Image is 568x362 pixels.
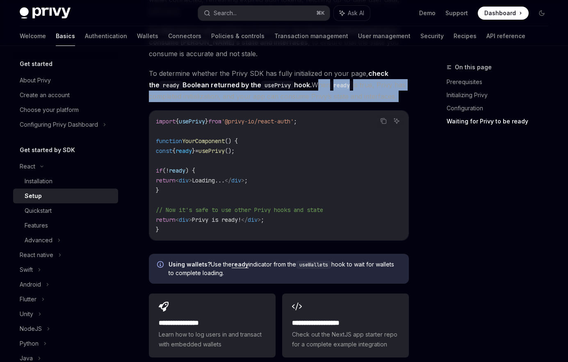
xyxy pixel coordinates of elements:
[330,81,353,90] code: ready
[316,10,325,16] span: ⌘ K
[296,261,331,269] code: useWallets
[13,203,118,218] a: Quickstart
[447,102,555,115] a: Configuration
[198,147,225,155] span: usePrivy
[20,265,33,275] div: Swift
[169,167,185,174] span: ready
[25,235,52,245] div: Advanced
[20,280,41,289] div: Android
[25,206,52,216] div: Quickstart
[13,73,118,88] a: About Privy
[85,26,127,46] a: Authentication
[225,137,238,145] span: () {
[189,177,192,184] span: >
[192,147,195,155] span: }
[156,118,176,125] span: import
[391,116,402,126] button: Ask AI
[56,26,75,46] a: Basics
[20,59,52,69] h5: Get started
[137,26,158,46] a: Wallets
[156,226,159,233] span: }
[20,309,33,319] div: Unity
[20,339,39,348] div: Python
[176,216,179,223] span: <
[225,147,235,155] span: ();
[248,216,258,223] span: div
[13,218,118,233] a: Features
[156,216,176,223] span: return
[160,81,182,90] code: ready
[156,177,176,184] span: return
[172,147,176,155] span: {
[20,75,51,85] div: About Privy
[149,69,388,89] strong: check the Boolean returned by the hook.
[149,68,409,102] span: To determine whether the Privy SDK has fully initialized on your page, When is true, Privy has co...
[156,206,323,214] span: // Now it's safe to use other Privy hooks and state
[25,191,42,201] div: Setup
[20,250,53,260] div: React native
[486,26,525,46] a: API reference
[221,118,294,125] span: '@privy-io/react-auth'
[179,118,205,125] span: usePrivy
[334,6,370,20] button: Ask AI
[169,261,211,268] strong: Using wallets?
[419,9,436,17] a: Demo
[478,7,529,20] a: Dashboard
[378,116,389,126] button: Copy the contents from the code block
[166,167,169,174] span: !
[20,90,70,100] div: Create an account
[282,294,409,357] a: **** **** **** ****Check out the NextJS app starter repo for a complete example integration
[244,177,248,184] span: ;
[208,118,221,125] span: from
[447,89,555,102] a: Initializing Privy
[348,9,364,17] span: Ask AI
[205,118,208,125] span: }
[156,137,182,145] span: function
[182,137,225,145] span: YourComponent
[168,26,201,46] a: Connectors
[258,216,261,223] span: >
[156,187,159,194] span: }
[358,26,411,46] a: User management
[420,26,444,46] a: Security
[455,62,492,72] span: On this page
[20,7,71,19] img: dark logo
[20,120,98,130] div: Configuring Privy Dashboard
[225,177,231,184] span: </
[198,6,330,20] button: Search...⌘K
[241,177,244,184] span: >
[169,260,401,277] span: Use the indicator from the hook to wait for wallets to complete loading.
[214,8,237,18] div: Search...
[176,118,179,125] span: {
[20,26,46,46] a: Welcome
[149,294,276,357] a: **** **** **** *Learn how to log users in and transact with embedded wallets
[25,221,48,230] div: Features
[176,177,179,184] span: <
[484,9,516,17] span: Dashboard
[447,115,555,128] a: Waiting for Privy to be ready
[195,147,198,155] span: =
[445,9,468,17] a: Support
[20,324,42,334] div: NodeJS
[261,216,264,223] span: ;
[13,189,118,203] a: Setup
[447,75,555,89] a: Prerequisites
[20,162,35,171] div: React
[13,174,118,189] a: Installation
[157,261,165,269] svg: Info
[189,216,192,223] span: >
[20,105,79,115] div: Choose your platform
[192,177,225,184] span: Loading...
[241,216,248,223] span: </
[156,147,172,155] span: const
[156,167,162,174] span: if
[454,26,477,46] a: Recipes
[20,294,36,304] div: Flutter
[176,147,192,155] span: ready
[274,26,348,46] a: Transaction management
[192,216,241,223] span: Privy is ready!
[185,167,195,174] span: ) {
[232,261,249,268] a: ready
[294,118,297,125] span: ;
[159,330,266,349] span: Learn how to log users in and transact with embedded wallets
